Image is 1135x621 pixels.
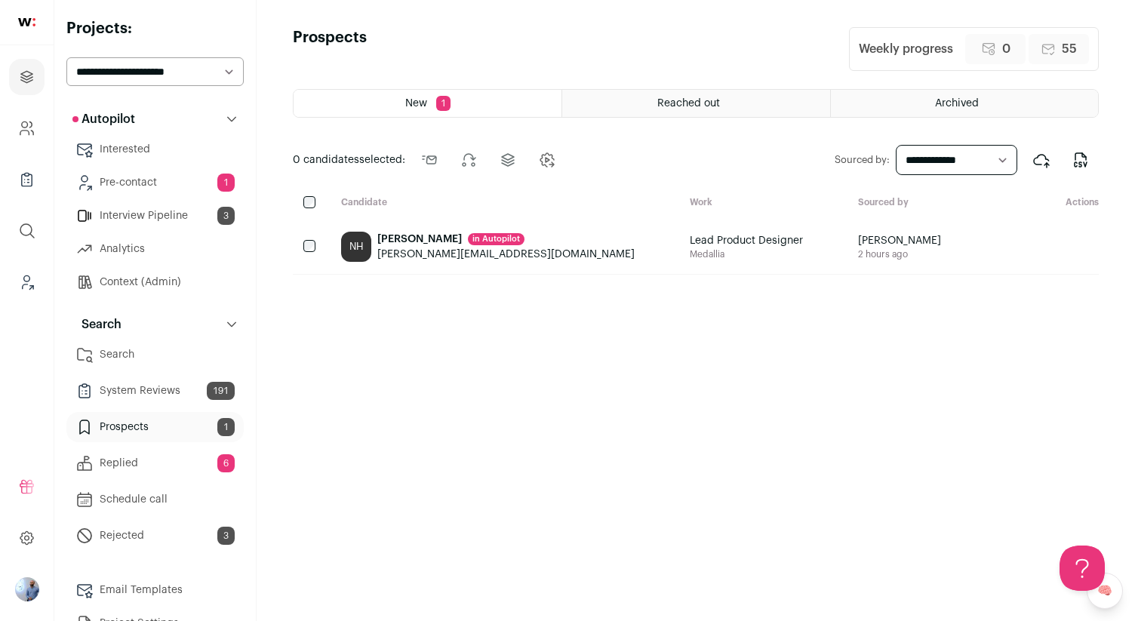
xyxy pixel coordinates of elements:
[66,521,244,551] a: Rejected3
[66,201,244,231] a: Interview Pipeline3
[217,527,235,545] span: 3
[436,96,451,111] span: 1
[1062,40,1077,58] span: 55
[846,196,984,211] div: Sourced by
[66,340,244,370] a: Search
[72,315,121,334] p: Search
[66,234,244,264] a: Analytics
[858,248,941,260] span: 2 hours ago
[66,104,244,134] button: Autopilot
[9,161,45,198] a: Company Lists
[72,110,135,128] p: Autopilot
[1002,40,1010,58] span: 0
[9,110,45,146] a: Company and ATS Settings
[1060,546,1105,591] iframe: Help Scout Beacon - Open
[293,155,359,165] span: 0 candidates
[293,27,367,71] h1: Prospects
[217,207,235,225] span: 3
[66,575,244,605] a: Email Templates
[217,174,235,192] span: 1
[9,59,45,95] a: Projects
[217,418,235,436] span: 1
[66,267,244,297] a: Context (Admin)
[66,134,244,164] a: Interested
[66,412,244,442] a: Prospects1
[1063,142,1099,178] button: Export to CSV
[835,154,890,166] label: Sourced by:
[562,90,829,117] a: Reached out
[678,196,846,211] div: Work
[468,233,524,245] div: in Autopilot
[341,232,371,262] div: NH
[935,98,979,109] span: Archived
[529,142,565,178] button: Change candidates stage
[66,309,244,340] button: Search
[66,448,244,478] a: Replied6
[831,90,1098,117] a: Archived
[377,232,635,247] div: [PERSON_NAME]
[1087,573,1123,609] a: 🧠
[984,196,1099,211] div: Actions
[217,454,235,472] span: 6
[15,577,39,601] img: 97332-medium_jpg
[405,98,427,109] span: New
[66,484,244,515] a: Schedule call
[207,382,235,400] span: 191
[15,577,39,601] button: Open dropdown
[690,233,803,248] span: Lead Product Designer
[66,376,244,406] a: System Reviews191
[293,152,405,168] span: selected:
[66,18,244,39] h2: Projects:
[377,247,635,262] div: [PERSON_NAME][EMAIL_ADDRESS][DOMAIN_NAME]
[858,233,941,248] span: [PERSON_NAME]
[66,168,244,198] a: Pre-contact1
[9,264,45,300] a: Leads (Backoffice)
[18,18,35,26] img: wellfound-shorthand-0d5821cbd27db2630d0214b213865d53afaa358527fdda9d0ea32b1df1b89c2c.svg
[329,196,678,211] div: Candidate
[657,98,720,109] span: Reached out
[690,248,803,260] span: Medallia
[859,40,953,58] div: Weekly progress
[1023,142,1060,178] button: Export to ATS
